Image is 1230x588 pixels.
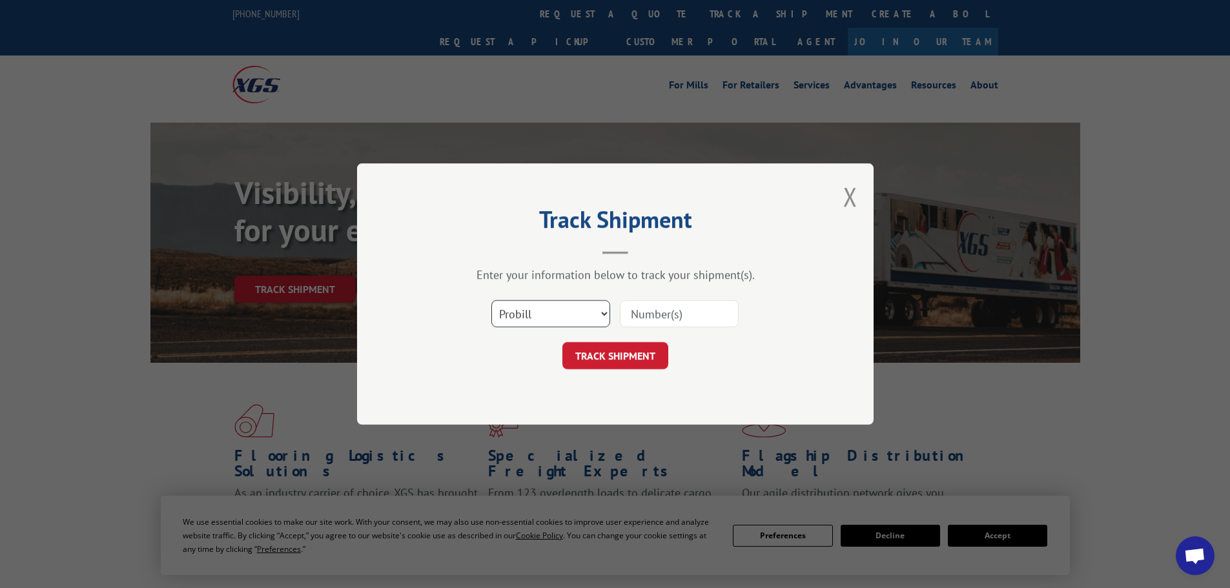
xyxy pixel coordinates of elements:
[422,210,809,235] h2: Track Shipment
[1176,536,1215,575] div: Open chat
[562,342,668,369] button: TRACK SHIPMENT
[843,179,857,214] button: Close modal
[620,300,739,327] input: Number(s)
[422,267,809,282] div: Enter your information below to track your shipment(s).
